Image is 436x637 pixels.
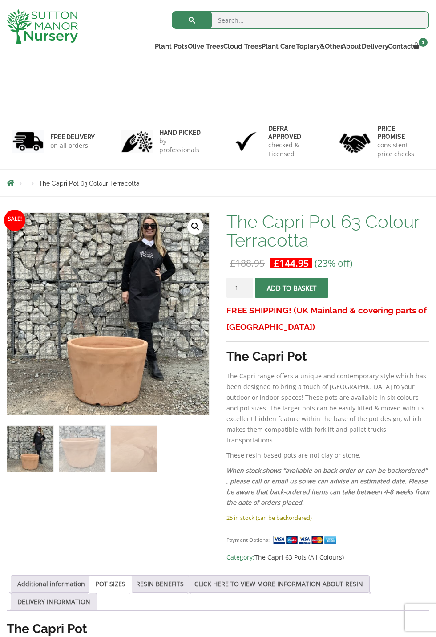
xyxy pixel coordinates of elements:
[315,257,352,269] span: (23% off)
[226,212,429,250] h1: The Capri Pot 63 Colour Terracotta
[226,512,429,523] p: 25 in stock (can be backordered)
[226,466,429,507] em: When stock shows “available on back-order or can be backordered” , please call or email us so we ...
[111,426,157,472] img: The Capri Pot 63 Colour Terracotta - Image 3
[226,450,429,461] p: These resin-based pots are not clay or stone.
[136,576,184,592] a: RESIN BENEFITS
[293,40,340,53] a: Topiary&Other
[194,576,363,592] a: CLICK HERE TO VIEW MORE INFORMATION ABOUT RESIN
[226,536,270,543] small: Payment Options:
[172,11,429,29] input: Search...
[377,125,424,141] h6: Price promise
[59,426,105,472] img: The Capri Pot 63 Colour Terracotta - Image 2
[50,141,95,150] p: on all orders
[226,371,429,446] p: The Capri range offers a unique and contemporary style which has been designed to bring a touch o...
[230,257,265,269] bdi: 188.95
[96,576,125,592] a: POT SIZES
[186,40,221,53] a: Olive Trees
[419,38,428,47] span: 1
[339,128,371,155] img: 4.jpg
[273,535,339,544] img: payment supported
[230,130,262,153] img: 3.jpg
[259,40,293,53] a: Plant Care
[254,553,344,561] a: The Capri 63 Pots (All Colours)
[17,576,85,592] a: Additional information
[121,130,153,153] img: 2.jpg
[221,40,259,53] a: Cloud Trees
[274,257,279,269] span: £
[187,219,203,235] a: View full-screen image gallery
[153,40,186,53] a: Plant Pots
[412,40,429,53] a: 1
[230,257,235,269] span: £
[7,621,87,636] strong: The Capri Pot
[360,40,387,53] a: Delivery
[7,9,78,44] img: logo
[340,40,360,53] a: About
[17,593,90,610] a: DELIVERY INFORMATION
[50,133,95,141] h6: FREE DELIVERY
[12,130,44,153] img: 1.jpg
[7,426,53,472] img: The Capri Pot 63 Colour Terracotta
[255,278,328,298] button: Add to basket
[268,141,315,158] p: checked & Licensed
[387,40,412,53] a: Contact
[226,349,307,364] strong: The Capri Pot
[4,210,25,231] span: Sale!
[226,302,429,335] h3: FREE SHIPPING! (UK Mainland & covering parts of [GEOGRAPHIC_DATA])
[274,257,309,269] bdi: 144.95
[39,180,140,187] span: The Capri Pot 63 Colour Terracotta
[7,179,429,187] nav: Breadcrumbs
[226,278,253,298] input: Product quantity
[159,137,206,154] p: by professionals
[268,125,315,141] h6: Defra approved
[377,141,424,158] p: consistent price checks
[159,129,206,137] h6: hand picked
[226,552,429,563] span: Category:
